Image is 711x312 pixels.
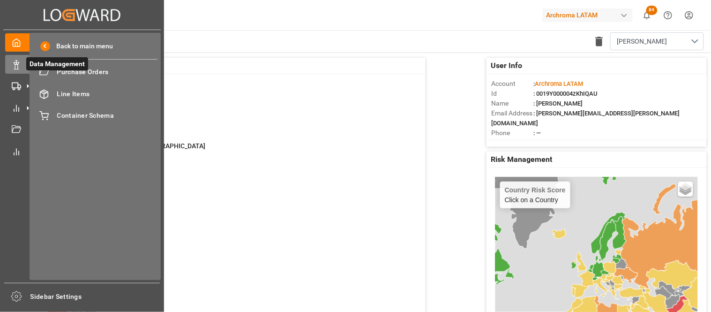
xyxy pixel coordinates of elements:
span: Risk Management [491,154,553,165]
a: Layers [678,182,693,197]
button: open menu [610,32,704,50]
a: 669DemorasContainer Schema [48,280,414,299]
span: Back to main menu [50,41,113,51]
span: Email Address [491,108,533,118]
span: Purchase Orders [57,67,158,77]
a: My Reports [5,142,159,160]
button: show 84 new notifications [636,5,658,26]
div: Click on a Country [505,186,566,204]
a: 88TRANSSHIPMENTS TEXTILContainer Schema [48,169,414,189]
span: : [PERSON_NAME] [533,100,583,107]
span: [PERSON_NAME] [617,37,667,46]
span: Id [491,89,533,99]
span: Container Schema [57,111,158,121]
a: 0Customer AvientContainer Schema [48,197,414,216]
a: Line Items [33,84,157,103]
a: Container Schema [33,107,157,125]
a: 209Seguimiento Operativo [GEOGRAPHIC_DATA]Container Schema [48,141,414,161]
span: 84 [646,6,658,15]
span: : 0019Y000004zKhIQAU [533,90,598,97]
button: Archroma LATAM [543,6,636,24]
span: Data Management [26,57,88,70]
a: 15CAMBIO DE ETA´S PTContainer Schema [48,114,414,133]
span: : [PERSON_NAME][EMAIL_ADDRESS][PERSON_NAME][DOMAIN_NAME] [491,110,680,127]
a: Document Management [5,121,159,139]
a: My Cockpit [5,33,159,52]
span: : [533,80,583,87]
span: Account [491,79,533,89]
span: Archroma LATAM [535,80,583,87]
span: Name [491,99,533,108]
div: Archroma LATAM [543,8,633,22]
a: 15TRANSSHIPMENTS PTContainer Schema [48,86,414,106]
a: Purchase Orders [33,63,157,81]
span: Account Type [491,138,533,148]
span: Sidebar Settings [30,292,160,302]
h4: Country Risk Score [505,186,566,194]
span: : Shipper [533,139,557,146]
a: 0Events Not Given By Carrier DQContainer Schema [48,252,414,272]
span: Phone [491,128,533,138]
button: Help Center [658,5,679,26]
a: 58Escalated ShipmentsContainer Schema [48,224,414,244]
span: : — [533,129,541,137]
span: Line Items [57,89,158,99]
span: User Info [491,60,523,71]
